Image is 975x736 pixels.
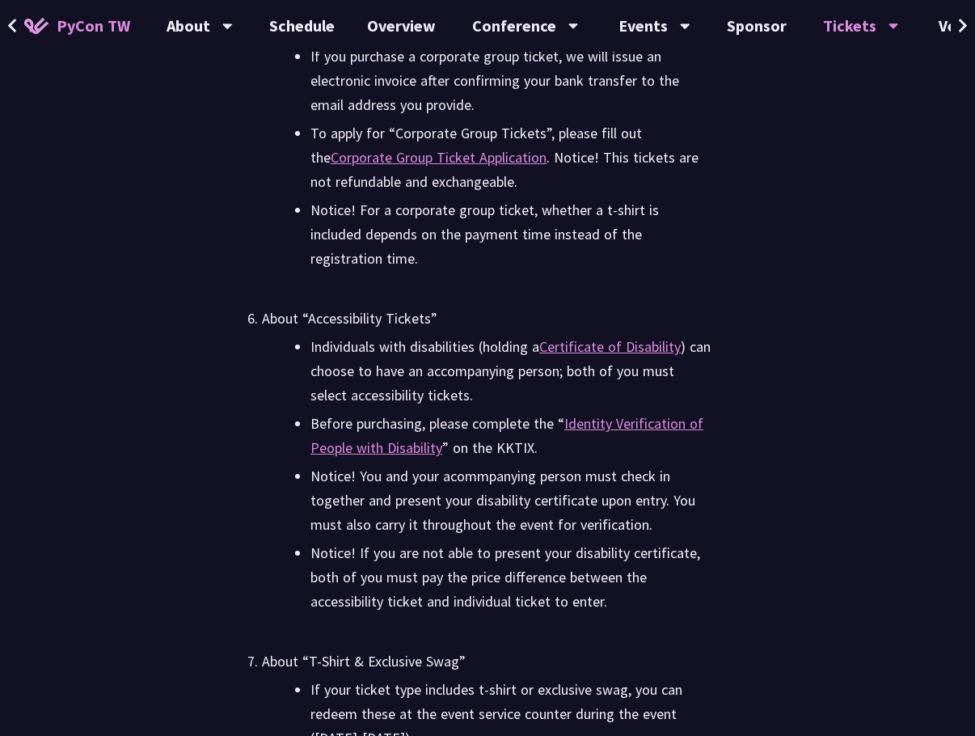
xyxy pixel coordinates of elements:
div: About “T-Shirt & Exclusive Swag” [262,649,713,674]
li: Notice! If you are not able to present your disability certificate, both of you must pay the pric... [310,541,713,614]
a: Corporate Group Ticket Application [331,148,547,167]
a: PyCon TW [8,6,146,46]
li: If you purchase a corporate group ticket, we will issue an electronic invoice after confirming yo... [310,44,713,117]
li: Notice! You and your acommpanying person must check in together and present your disability certi... [310,464,713,537]
li: Individuals with disabilities (holding a ) can choose to have an accompanying person; both of you... [310,335,713,408]
li: Before purchasing, please complete the “ ” on the KKTIX. [310,412,713,460]
div: About “Accessibility Tickets” [262,307,713,331]
li: Notice! For a corporate group ticket, whether a t-shirt is included depends on the payment time i... [310,198,713,271]
span: PyCon TW [57,14,130,38]
img: Home icon of PyCon TW 2025 [24,18,49,34]
a: Certificate of Disability [539,337,681,356]
li: To apply for “Corporate Group Tickets”, please fill out the . Notice! This tickets are not refund... [310,121,713,194]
